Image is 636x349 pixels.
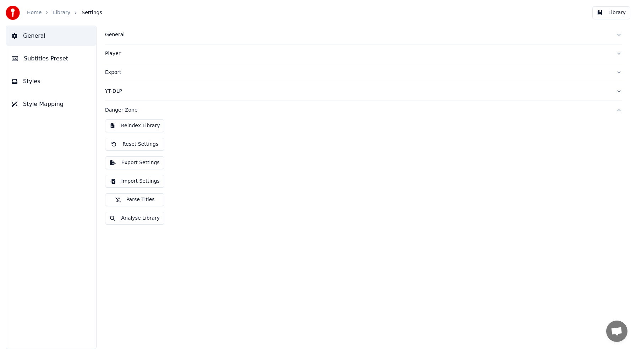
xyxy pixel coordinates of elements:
[23,100,64,108] span: Style Mapping
[6,94,96,114] button: Style Mapping
[105,88,610,95] div: YT-DLP
[105,31,610,38] div: General
[24,54,68,63] span: Subtitles Preset
[105,175,164,188] button: Import Settings
[105,69,610,76] div: Export
[23,77,40,86] span: Styles
[105,212,164,225] button: Analyse Library
[105,107,610,114] div: Danger Zone
[27,9,102,16] nav: breadcrumb
[105,50,610,57] div: Player
[592,6,630,19] button: Library
[105,82,622,101] button: YT-DLP
[6,71,96,91] button: Styles
[105,193,164,206] button: Parse Titles
[105,119,622,230] div: Danger Zone
[6,49,96,69] button: Subtitles Preset
[6,6,20,20] img: youka
[105,44,622,63] button: Player
[606,321,627,342] a: Open chat
[105,101,622,119] button: Danger Zone
[23,32,45,40] span: General
[105,156,164,169] button: Export Settings
[27,9,42,16] a: Home
[82,9,102,16] span: Settings
[105,138,164,151] button: Reset Settings
[105,119,164,132] button: Reindex Library
[105,26,622,44] button: General
[53,9,70,16] a: Library
[6,26,96,46] button: General
[105,63,622,82] button: Export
